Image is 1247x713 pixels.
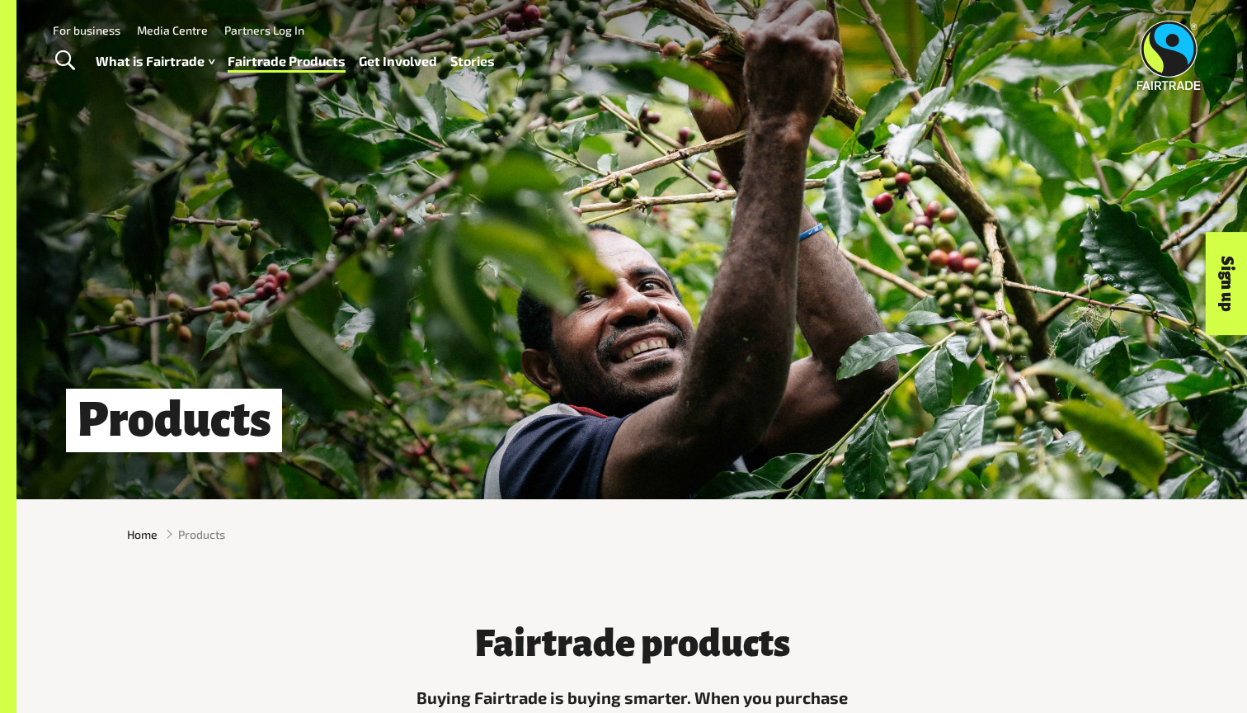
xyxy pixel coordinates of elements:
span: Products [178,526,225,543]
a: Home [127,526,158,543]
a: What is Fairtrade [96,50,214,73]
h3: Fairtrade products [384,623,879,664]
img: Fairtrade Australia New Zealand logo [1137,21,1201,90]
a: Toggle Search [45,40,85,82]
a: For business [53,23,120,37]
a: Partners Log In [224,23,304,37]
a: Stories [450,50,495,73]
h1: Products [66,389,282,452]
a: Get Involved [359,50,437,73]
a: Fairtrade Products [228,50,346,73]
a: Media Centre [137,23,208,37]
